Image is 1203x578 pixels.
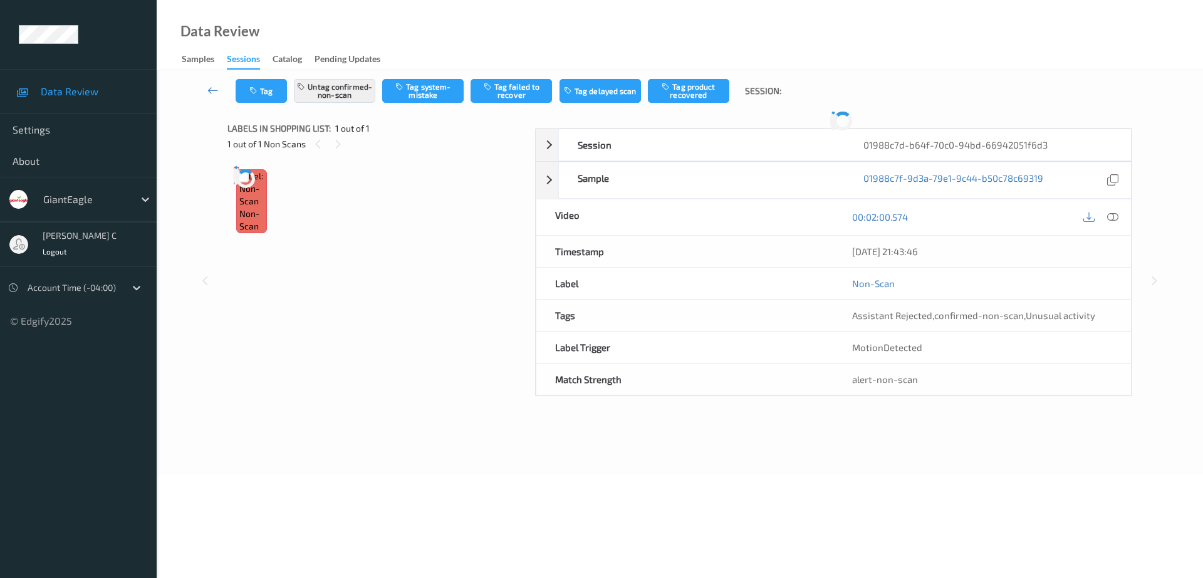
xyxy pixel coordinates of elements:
[863,172,1043,189] a: 01988c7f-9d3a-79e1-9c44-b50c78c69319
[227,136,526,152] div: 1 out of 1 Non Scans
[536,199,834,235] div: Video
[315,53,380,68] div: Pending Updates
[852,310,1095,321] span: , ,
[239,208,263,233] span: non-scan
[471,79,552,103] button: Tag failed to recover
[182,51,227,68] a: Samples
[273,51,315,68] a: Catalog
[536,236,834,267] div: Timestamp
[852,277,895,290] a: Non-Scan
[559,129,845,160] div: Session
[745,85,781,97] span: Session:
[852,245,1112,258] div: [DATE] 21:43:46
[182,53,214,68] div: Samples
[536,129,1132,161] div: Session01988c7d-b64f-70c0-94bd-66942051f6d3
[536,364,834,395] div: Match Strength
[273,53,302,68] div: Catalog
[382,79,464,103] button: Tag system-mistake
[236,79,287,103] button: Tag
[536,300,834,331] div: Tags
[934,310,1024,321] span: confirmed-non-scan
[315,51,393,68] a: Pending Updates
[335,122,370,135] span: 1 out of 1
[559,162,845,198] div: Sample
[852,373,1112,386] div: alert-non-scan
[536,268,834,299] div: Label
[294,79,375,103] button: Untag confirmed-non-scan
[239,170,263,208] span: Label: Non-Scan
[227,122,331,135] span: Labels in shopping list:
[852,211,908,223] a: 00:02:00.574
[560,79,641,103] button: Tag delayed scan
[180,25,259,38] div: Data Review
[845,129,1131,160] div: 01988c7d-b64f-70c0-94bd-66942051f6d3
[227,53,260,70] div: Sessions
[833,332,1131,363] div: MotionDetected
[536,162,1132,199] div: Sample01988c7f-9d3a-79e1-9c44-b50c78c69319
[1026,310,1095,321] span: Unusual activity
[648,79,729,103] button: Tag product recovered
[536,332,834,363] div: Label Trigger
[852,310,932,321] span: Assistant Rejected
[227,51,273,70] a: Sessions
